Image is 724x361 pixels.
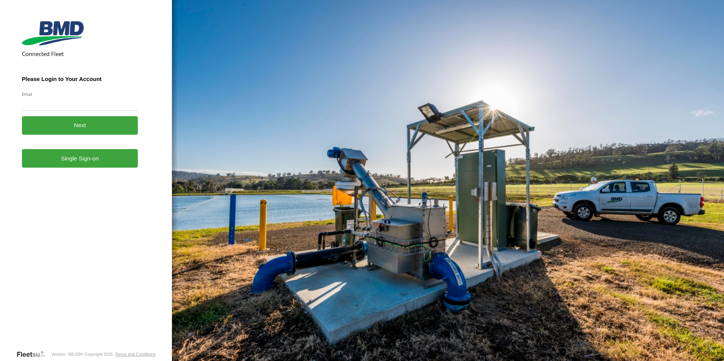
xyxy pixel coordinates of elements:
h2: Connected Fleet [22,50,138,58]
img: BMD [22,21,84,45]
a: Terms and Conditions [115,352,155,356]
h3: Please Login to Your Account [22,76,138,82]
label: Email [22,91,138,97]
button: Next [22,116,138,135]
div: Version: 305.03 [51,352,80,356]
a: Visit our Website [16,350,51,358]
a: Single Sign-on [22,149,138,168]
div: © Copyright 2025 - [80,352,156,356]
